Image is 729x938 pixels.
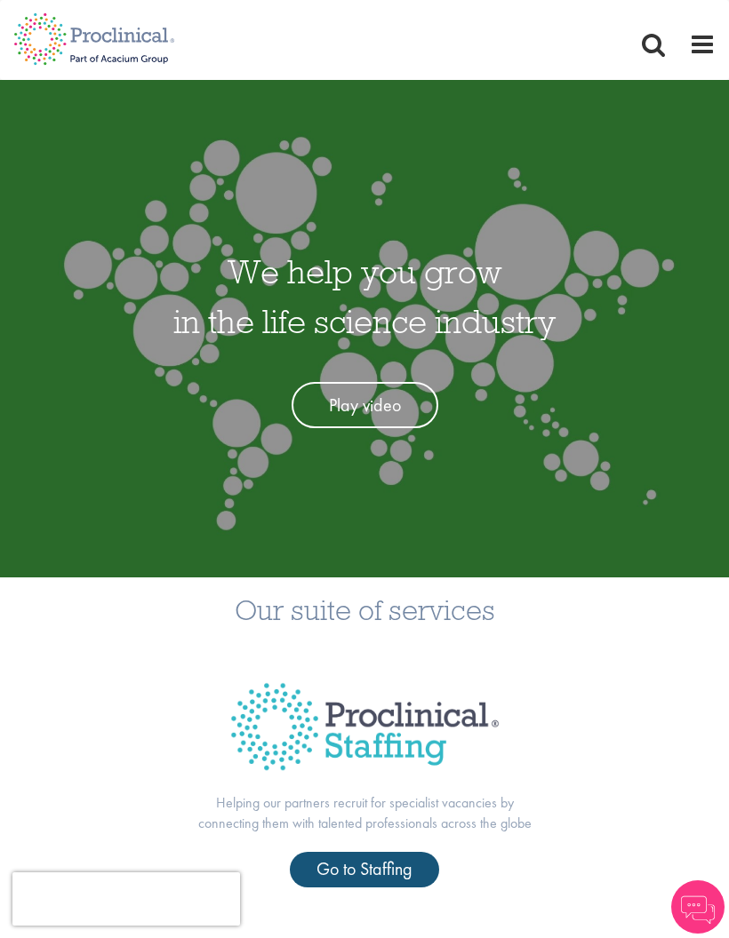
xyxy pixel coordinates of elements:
[292,382,438,429] a: Play video
[208,660,522,793] img: Proclinical Title
[12,872,240,926] iframe: reCAPTCHA
[173,247,556,346] h1: We help you grow in the life science industry
[13,595,716,624] h3: Our suite of services
[187,793,542,834] p: Helping our partners recruit for specialist vacancies by connecting them with talented profession...
[290,852,439,887] a: Go to Staffing
[671,880,725,934] img: Chatbot
[316,857,413,880] span: Go to Staffing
